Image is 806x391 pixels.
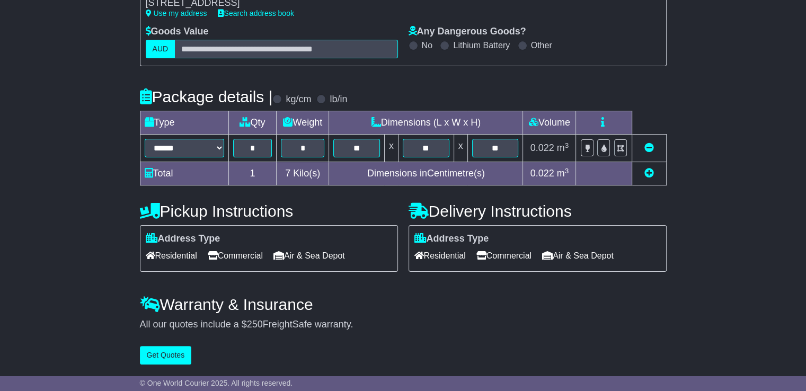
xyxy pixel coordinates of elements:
[329,162,523,185] td: Dimensions in Centimetre(s)
[286,94,311,105] label: kg/cm
[557,168,569,179] span: m
[565,167,569,175] sup: 3
[140,379,293,387] span: © One World Courier 2025. All rights reserved.
[140,111,228,135] td: Type
[453,40,510,50] label: Lithium Battery
[140,162,228,185] td: Total
[414,247,466,264] span: Residential
[140,296,667,313] h4: Warranty & Insurance
[330,94,347,105] label: lb/in
[218,9,294,17] a: Search address book
[285,168,290,179] span: 7
[140,88,273,105] h4: Package details |
[146,9,207,17] a: Use my address
[228,162,277,185] td: 1
[530,168,554,179] span: 0.022
[531,40,552,50] label: Other
[414,233,489,245] label: Address Type
[329,111,523,135] td: Dimensions (L x W x H)
[208,247,263,264] span: Commercial
[644,143,654,153] a: Remove this item
[542,247,614,264] span: Air & Sea Depot
[454,135,467,162] td: x
[277,111,329,135] td: Weight
[140,346,192,365] button: Get Quotes
[530,143,554,153] span: 0.022
[422,40,432,50] label: No
[140,202,398,220] h4: Pickup Instructions
[384,135,398,162] td: x
[273,247,345,264] span: Air & Sea Depot
[523,111,576,135] td: Volume
[277,162,329,185] td: Kilo(s)
[140,319,667,331] div: All our quotes include a $ FreightSafe warranty.
[409,202,667,220] h4: Delivery Instructions
[476,247,532,264] span: Commercial
[146,247,197,264] span: Residential
[409,26,526,38] label: Any Dangerous Goods?
[146,40,175,58] label: AUD
[146,233,220,245] label: Address Type
[644,168,654,179] a: Add new item
[557,143,569,153] span: m
[228,111,277,135] td: Qty
[565,141,569,149] sup: 3
[146,26,209,38] label: Goods Value
[247,319,263,330] span: 250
